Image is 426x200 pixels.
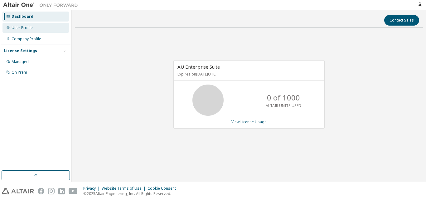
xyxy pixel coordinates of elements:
div: Dashboard [12,14,33,19]
img: youtube.svg [69,188,78,194]
div: Privacy [83,186,102,191]
button: Contact Sales [384,15,419,26]
p: Expires on [DATE] UTC [177,71,319,77]
img: altair_logo.svg [2,188,34,194]
img: Altair One [3,2,81,8]
div: Cookie Consent [148,186,180,191]
img: instagram.svg [48,188,55,194]
div: User Profile [12,25,33,30]
a: View License Usage [231,119,267,124]
p: 0 of 1000 [267,92,300,103]
p: © 2025 Altair Engineering, Inc. All Rights Reserved. [83,191,180,196]
p: ALTAIR UNITS USED [266,103,301,108]
div: Company Profile [12,37,41,41]
img: facebook.svg [38,188,44,194]
div: License Settings [4,48,37,53]
span: AU Enterprise Suite [177,64,220,70]
div: Website Terms of Use [102,186,148,191]
img: linkedin.svg [58,188,65,194]
div: On Prem [12,70,27,75]
div: Managed [12,59,29,64]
